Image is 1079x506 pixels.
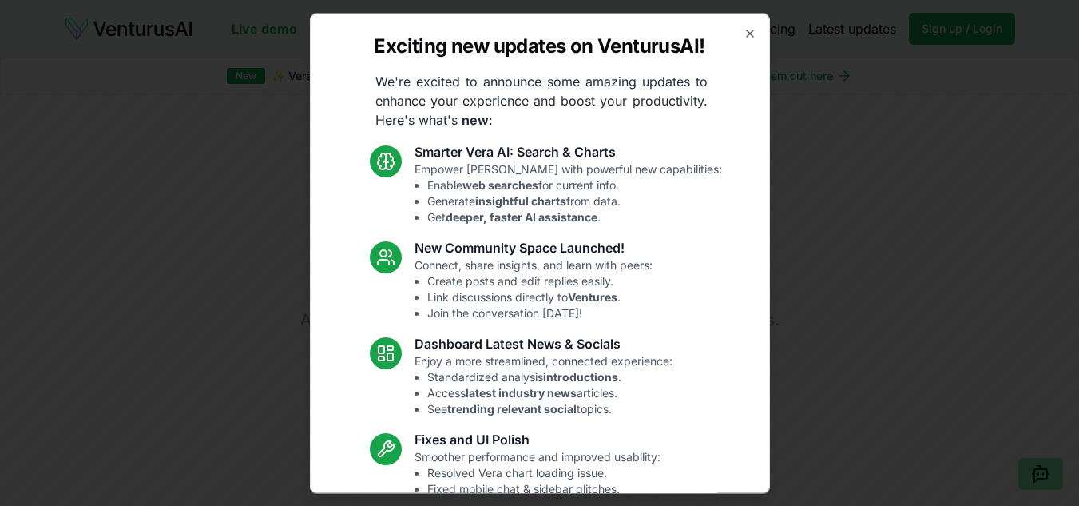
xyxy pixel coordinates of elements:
[447,401,577,415] strong: trending relevant social
[415,333,672,353] h3: Dashboard Latest News & Socials
[415,161,722,225] p: Empower [PERSON_NAME] with powerful new capabilities:
[462,177,538,191] strong: web searches
[568,289,617,303] strong: Ventures
[427,273,653,289] li: Create posts and edit replies easily.
[427,177,722,193] li: Enable for current info.
[543,369,618,383] strong: introductions
[427,193,722,209] li: Generate from data.
[374,33,704,58] h2: Exciting new updates on VenturusAI!
[415,257,653,321] p: Connect, share insights, and learn with peers:
[415,141,722,161] h3: Smarter Vera AI: Search & Charts
[415,237,653,257] h3: New Community Space Launched!
[475,193,566,207] strong: insightful charts
[427,209,722,225] li: Get .
[427,289,653,305] li: Link discussions directly to .
[415,429,660,448] h3: Fixes and UI Polish
[427,400,672,416] li: See topics.
[427,480,660,496] li: Fixed mobile chat & sidebar glitches.
[427,369,672,384] li: Standardized analysis .
[466,385,577,399] strong: latest industry news
[427,305,653,321] li: Join the conversation [DATE]!
[363,71,720,129] p: We're excited to announce some amazing updates to enhance your experience and boost your producti...
[427,464,660,480] li: Resolved Vera chart loading issue.
[462,111,489,127] strong: new
[446,209,597,223] strong: deeper, faster AI assistance
[427,384,672,400] li: Access articles.
[415,353,672,416] p: Enjoy a more streamlined, connected experience:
